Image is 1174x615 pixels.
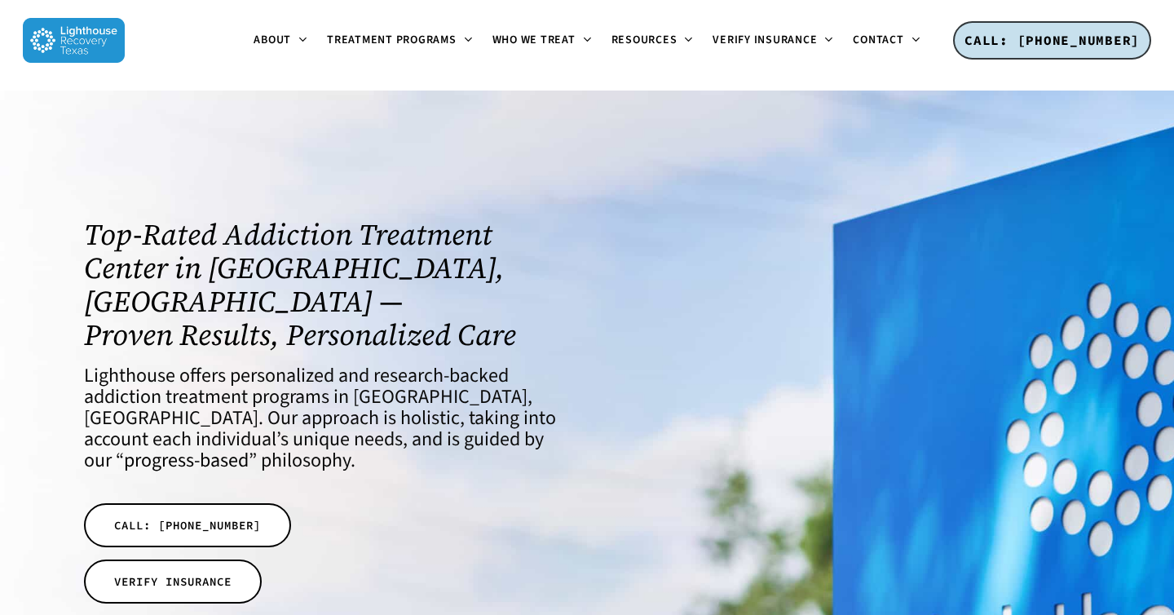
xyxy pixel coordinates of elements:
span: About [254,32,291,48]
a: CALL: [PHONE_NUMBER] [953,21,1151,60]
a: Resources [602,34,704,47]
a: Treatment Programs [317,34,483,47]
span: Who We Treat [492,32,576,48]
a: Contact [843,34,929,47]
span: VERIFY INSURANCE [114,573,232,590]
a: VERIFY INSURANCE [84,560,262,604]
span: Contact [853,32,903,48]
a: Verify Insurance [703,34,843,47]
span: Verify Insurance [713,32,817,48]
a: About [244,34,317,47]
span: Treatment Programs [327,32,457,48]
span: Resources [611,32,677,48]
a: progress-based [124,446,249,475]
a: Who We Treat [483,34,602,47]
a: CALL: [PHONE_NUMBER] [84,503,291,547]
span: CALL: [PHONE_NUMBER] [964,32,1140,48]
img: Lighthouse Recovery Texas [23,18,125,63]
span: CALL: [PHONE_NUMBER] [114,517,261,533]
h1: Top-Rated Addiction Treatment Center in [GEOGRAPHIC_DATA], [GEOGRAPHIC_DATA] — Proven Results, Pe... [84,218,567,352]
h4: Lighthouse offers personalized and research-backed addiction treatment programs in [GEOGRAPHIC_DA... [84,365,567,471]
